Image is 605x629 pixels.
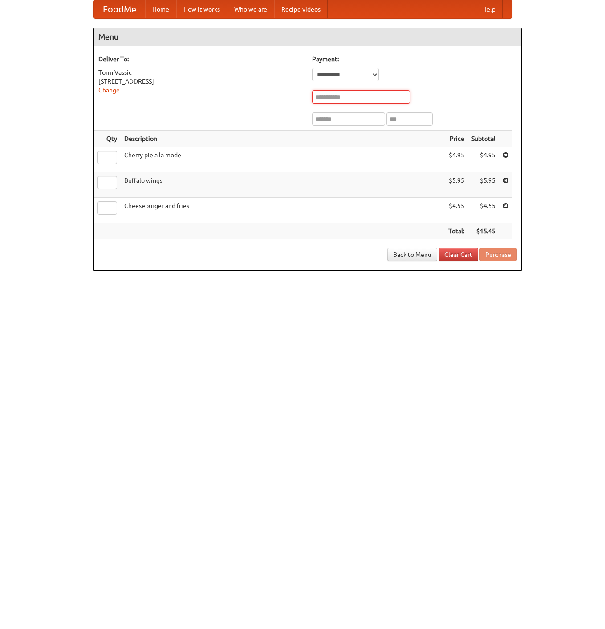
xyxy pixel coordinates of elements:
[121,131,445,147] th: Description
[145,0,176,18] a: Home
[98,55,303,64] h5: Deliver To:
[121,172,445,198] td: Buffalo wings
[98,87,120,94] a: Change
[121,198,445,223] td: Cheeseburger and fries
[94,28,521,46] h4: Menu
[439,248,478,261] a: Clear Cart
[98,77,303,86] div: [STREET_ADDRESS]
[445,172,468,198] td: $5.95
[94,0,145,18] a: FoodMe
[387,248,437,261] a: Back to Menu
[479,248,517,261] button: Purchase
[94,131,121,147] th: Qty
[445,223,468,240] th: Total:
[121,147,445,172] td: Cherry pie a la mode
[274,0,328,18] a: Recipe videos
[468,131,499,147] th: Subtotal
[468,198,499,223] td: $4.55
[445,147,468,172] td: $4.95
[468,147,499,172] td: $4.95
[468,172,499,198] td: $5.95
[98,68,303,77] div: Torm Vassic
[312,55,517,64] h5: Payment:
[227,0,274,18] a: Who we are
[445,131,468,147] th: Price
[468,223,499,240] th: $15.45
[176,0,227,18] a: How it works
[475,0,503,18] a: Help
[445,198,468,223] td: $4.55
